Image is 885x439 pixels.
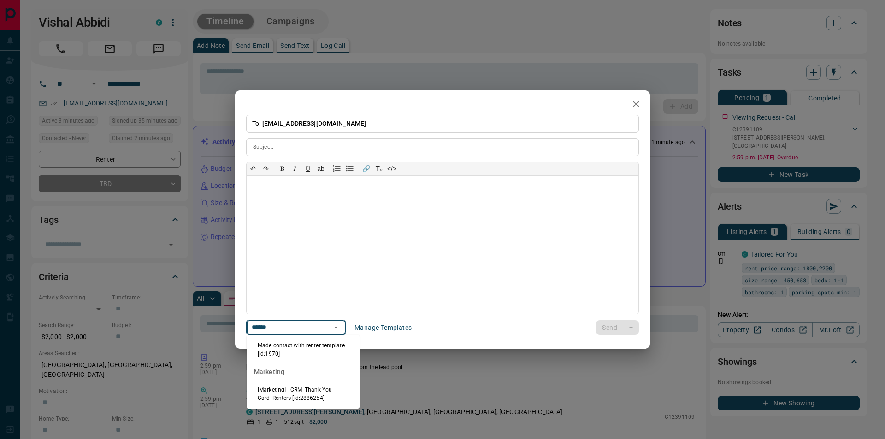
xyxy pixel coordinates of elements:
[349,320,417,335] button: Manage Templates
[289,162,301,175] button: 𝑰
[596,320,639,335] div: split button
[246,115,639,133] p: To:
[330,321,342,334] button: Close
[330,162,343,175] button: Numbered list
[372,162,385,175] button: T̲ₓ
[247,339,360,361] li: Made contact with renter template [id:1970]
[276,162,289,175] button: 𝐁
[317,165,324,172] s: ab
[247,162,260,175] button: ↶
[314,162,327,175] button: ab
[343,162,356,175] button: Bullet list
[306,165,310,172] span: 𝐔
[253,143,273,151] p: Subject:
[247,361,360,383] div: Marketing
[262,120,366,127] span: [EMAIL_ADDRESS][DOMAIN_NAME]
[260,162,272,175] button: ↷
[385,162,398,175] button: </>
[360,162,372,175] button: 🔗
[301,162,314,175] button: 𝐔
[247,383,360,405] li: [Marketing] - CRM- Thank You Card_Renters [id:2886254]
